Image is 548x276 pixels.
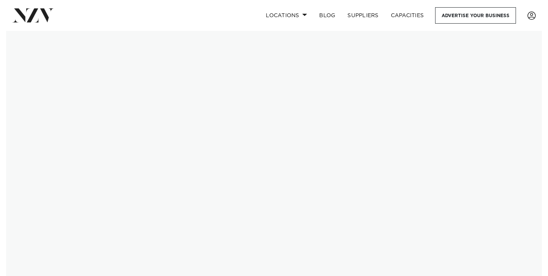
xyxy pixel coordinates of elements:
a: Advertise your business [435,7,516,24]
a: BLOG [313,7,341,24]
a: Capacities [385,7,430,24]
a: Locations [260,7,313,24]
img: nzv-logo.png [12,8,54,22]
a: SUPPLIERS [341,7,384,24]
